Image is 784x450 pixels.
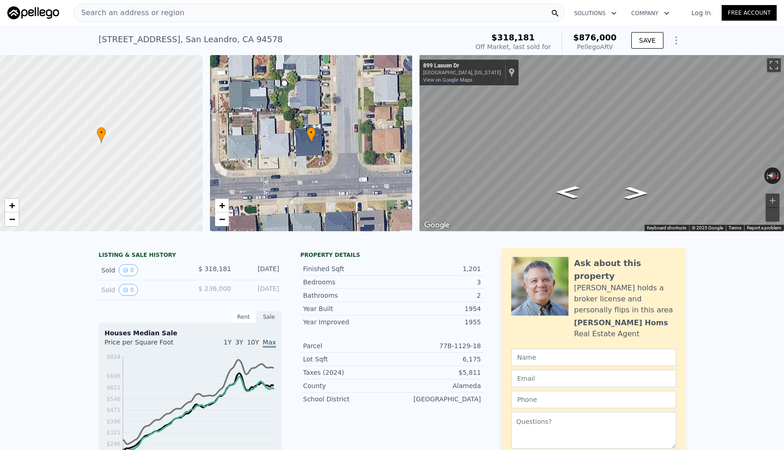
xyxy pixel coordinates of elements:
div: [DATE] [238,284,279,296]
input: Phone [511,391,676,408]
div: Map [420,55,784,231]
div: Year Improved [303,317,392,327]
a: Report a problem [747,225,781,230]
img: Google [422,219,452,231]
tspan: $396 [106,418,121,425]
span: $876,000 [573,33,617,42]
div: Sold [101,264,183,276]
div: • [97,127,106,143]
div: $5,811 [392,368,481,377]
div: 77B-1129-18 [392,341,481,350]
span: $318,181 [491,33,535,42]
span: − [219,213,225,225]
div: 1,201 [392,264,481,273]
path: Go North, Lasuen Dr [614,184,658,202]
div: Property details [300,251,484,259]
button: Company [624,5,677,22]
tspan: $471 [106,407,121,413]
div: County [303,381,392,390]
button: View historical data [119,284,138,296]
div: School District [303,394,392,404]
a: Zoom in [215,199,229,212]
button: Zoom in [766,194,779,207]
tspan: $246 [106,441,121,447]
div: [GEOGRAPHIC_DATA], [US_STATE] [423,70,501,76]
a: View on Google Maps [423,77,473,83]
div: Price per Square Foot [105,338,190,352]
span: − [9,213,15,225]
div: 2 [392,291,481,300]
span: © 2025 Google [692,225,723,230]
button: Keyboard shortcuts [647,225,686,231]
div: Finished Sqft [303,264,392,273]
button: SAVE [631,32,663,49]
a: Zoom out [5,212,19,226]
button: Zoom out [766,208,779,222]
input: Name [511,349,676,366]
span: 10Y [247,339,259,346]
div: 1954 [392,304,481,313]
span: $ 318,181 [199,265,231,272]
div: [PERSON_NAME] holds a broker license and personally flips in this area [574,283,676,316]
button: Rotate counterclockwise [764,167,769,184]
a: Terms [729,225,741,230]
span: 3Y [235,339,243,346]
div: Pellego ARV [573,42,617,51]
span: 1Y [224,339,232,346]
tspan: $321 [106,429,121,436]
div: [PERSON_NAME] Homs [574,317,668,328]
button: Rotate clockwise [776,167,781,184]
span: + [9,200,15,211]
a: Free Account [722,5,777,21]
div: [GEOGRAPHIC_DATA] [392,394,481,404]
a: Open this area in Google Maps (opens a new window) [422,219,452,231]
div: Street View [420,55,784,231]
div: Bedrooms [303,278,392,287]
a: Zoom out [215,212,229,226]
div: 3 [392,278,481,287]
div: • [307,127,316,143]
div: Parcel [303,341,392,350]
div: Real Estate Agent [574,328,640,339]
span: Max [263,339,276,348]
path: Go South, Lasuen Dr [546,183,589,201]
button: Toggle fullscreen view [767,58,781,72]
button: Reset the view [764,172,781,179]
tspan: $824 [106,354,121,360]
span: + [219,200,225,211]
div: LISTING & SALE HISTORY [99,251,282,261]
a: Show location on map [508,67,515,78]
img: Pellego [7,6,59,19]
button: View historical data [119,264,138,276]
span: • [307,128,316,137]
button: Solutions [567,5,624,22]
input: Email [511,370,676,387]
div: [DATE] [238,264,279,276]
tspan: $696 [106,373,121,379]
div: Sale [256,311,282,323]
span: Search an address or region [74,7,184,18]
div: Taxes (2024) [303,368,392,377]
div: Year Built [303,304,392,313]
span: • [97,128,106,137]
div: Rent [231,311,256,323]
div: Sold [101,284,183,296]
a: Zoom in [5,199,19,212]
div: 1955 [392,317,481,327]
div: 899 Lasuen Dr [423,62,501,70]
div: Off Market, last sold for [475,42,551,51]
div: [STREET_ADDRESS] , San Leandro , CA 94578 [99,33,283,46]
span: $ 236,000 [199,285,231,292]
a: Log In [680,8,722,17]
div: Bathrooms [303,291,392,300]
button: Show Options [667,31,685,50]
tspan: $621 [106,384,121,391]
div: 6,175 [392,355,481,364]
div: Alameda [392,381,481,390]
div: Ask about this property [574,257,676,283]
div: Houses Median Sale [105,328,276,338]
div: Lot Sqft [303,355,392,364]
tspan: $546 [106,396,121,402]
